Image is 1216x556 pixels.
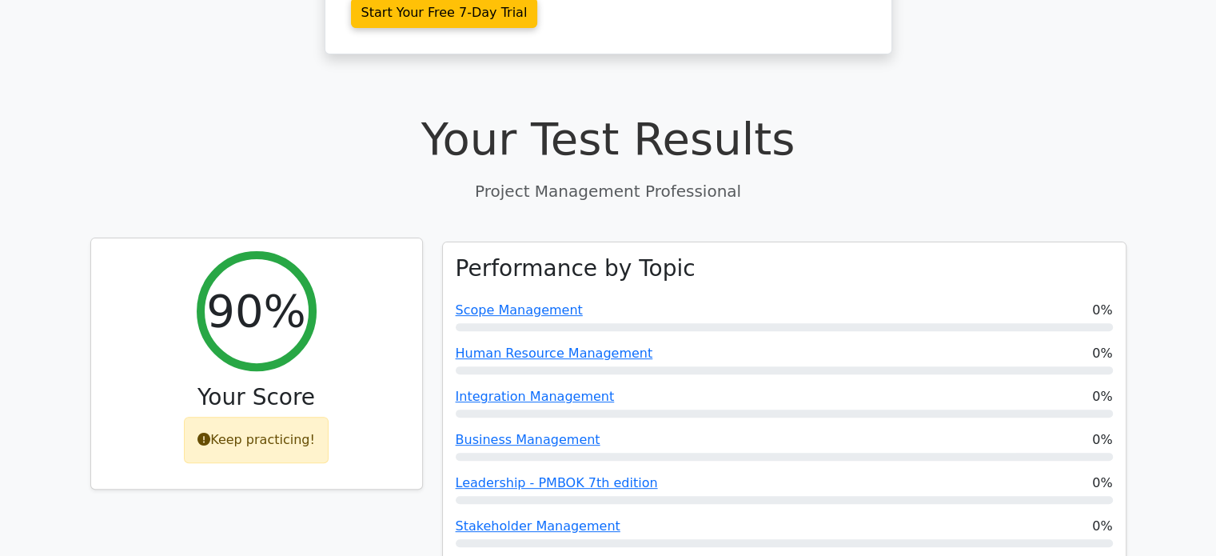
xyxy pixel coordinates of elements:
a: Human Resource Management [456,346,653,361]
span: 0% [1092,301,1112,320]
a: Business Management [456,432,600,447]
h2: 90% [206,284,305,338]
h3: Your Score [104,384,409,411]
a: Scope Management [456,302,583,318]
h1: Your Test Results [90,112,1126,166]
a: Leadership - PMBOK 7th edition [456,475,658,490]
a: Integration Management [456,389,615,404]
span: 0% [1092,517,1112,536]
span: 0% [1092,387,1112,406]
div: Keep practicing! [184,417,329,463]
span: 0% [1092,344,1112,363]
span: 0% [1092,474,1112,493]
h3: Performance by Topic [456,255,696,282]
p: Project Management Professional [90,179,1126,203]
span: 0% [1092,430,1112,450]
a: Stakeholder Management [456,518,620,534]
